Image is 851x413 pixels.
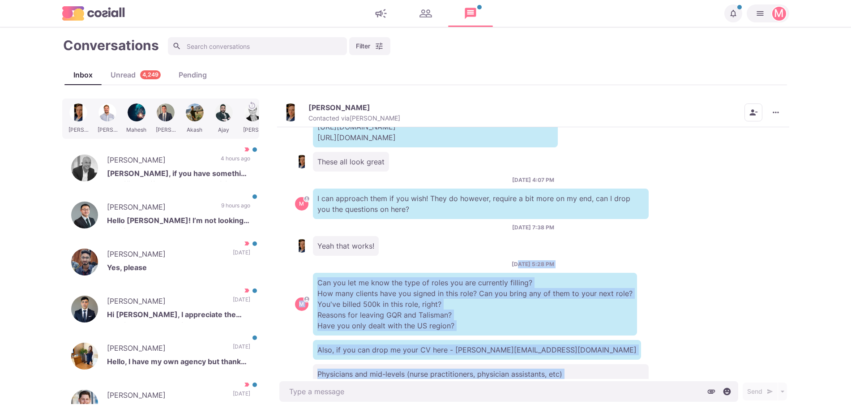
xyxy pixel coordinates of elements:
div: Unread [102,69,170,80]
button: Select emoji [720,385,734,398]
button: Send [743,383,778,400]
img: Hatim Selvawala [71,249,98,275]
p: [PERSON_NAME], if you have something specific to offer me, please detail it. [107,168,250,181]
p: [DATE] 5:28 PM [512,260,554,268]
div: Pending [170,69,216,80]
img: logo [62,6,125,20]
p: [PERSON_NAME] [107,155,212,168]
button: Remove from contacts [744,103,762,121]
svg: avatar [304,196,309,201]
p: Yeah that works! [313,236,379,256]
p: [PERSON_NAME] [308,103,370,112]
div: Martin [299,301,304,307]
p: [PERSON_NAME] [107,296,224,309]
svg: avatar [304,297,309,301]
p: [PERSON_NAME] [107,249,224,262]
p: Hello, I have my own agency but thank you so much. [107,356,250,370]
button: Attach files [705,385,718,398]
p: 9 hours ago [221,202,250,215]
input: Search conversations [168,37,347,55]
img: Maira Azizi [71,343,98,370]
p: [DATE] [233,249,250,262]
p: 4,249 [142,71,158,79]
p: [PERSON_NAME] [107,390,224,403]
p: Also, if you can drop me your CV here - [PERSON_NAME][EMAIL_ADDRESS][DOMAIN_NAME] [313,340,641,360]
button: Tyler Schrader[PERSON_NAME]Contacted via[PERSON_NAME] [282,103,400,122]
p: I can approach them if you wish! They do however, require a bit more on my end, can I drop you th... [313,189,649,219]
div: Inbox [64,69,102,80]
button: Filter [349,37,390,55]
p: Hello [PERSON_NAME]! I’m not looking out right now Thank you [107,215,250,228]
p: [DATE] 4:07 PM [512,176,554,184]
button: Martin [747,4,789,22]
p: Hi [PERSON_NAME], I appreciate the consistency. I would like to chat when you get the chance! [PE... [107,309,250,323]
p: [DATE] 7:38 PM [512,224,554,232]
img: Tyler Schrader [282,103,299,121]
h1: Conversations [63,37,159,53]
p: [DATE] [233,296,250,309]
p: [PERSON_NAME] [107,343,224,356]
button: More menu [767,103,785,121]
p: Contacted via [PERSON_NAME] [308,114,400,122]
img: Tyler Schrader [295,155,308,168]
p: [DATE] [233,390,250,403]
p: Can you let me know the type of roles you are currently filling? How many clients have you signed... [313,273,637,336]
p: These all look great [313,152,389,172]
img: Wayne Wong [71,202,98,228]
p: [PERSON_NAME] [107,202,212,215]
p: Yes, please [107,262,250,275]
p: 4 hours ago [221,155,250,168]
button: Notifications [724,4,742,22]
img: Nicholas Puorro [71,296,98,323]
div: Martin [774,8,784,19]
p: [DATE] [233,343,250,356]
div: Martin [299,201,304,206]
img: Tyler Schrader [295,239,308,253]
img: Tim Harlow [71,155,98,181]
